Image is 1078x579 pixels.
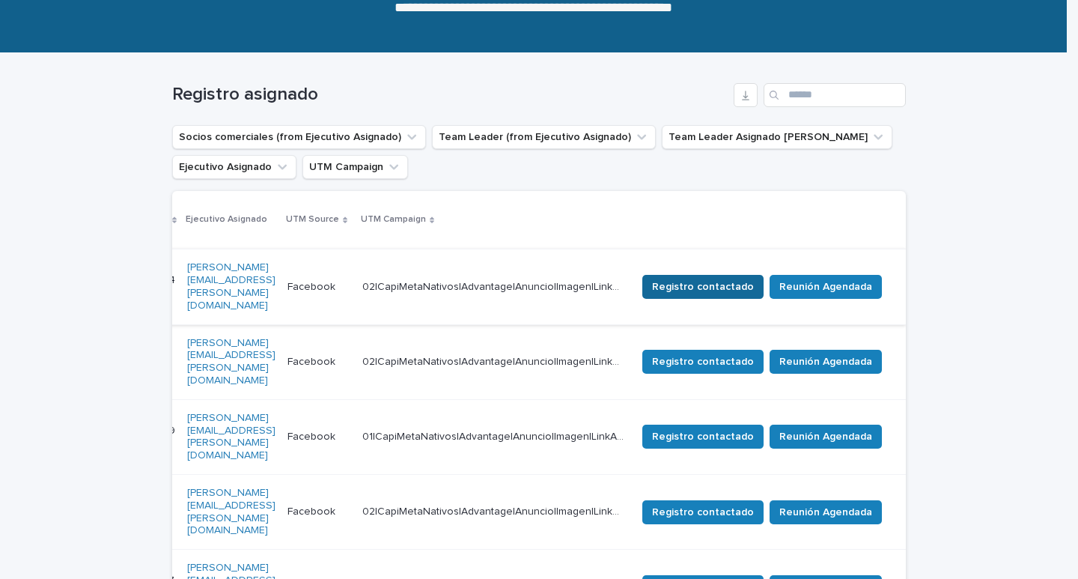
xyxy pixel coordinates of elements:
button: Reunión Agendada [770,350,882,374]
span: Registro contactado [652,279,754,294]
h1: Registro asignado [172,84,728,106]
input: Search [764,83,906,107]
span: Reunión Agendada [779,279,872,294]
p: 02|CapiMetaNativos|Advantage|Anuncio|Imagen|LinkAd|AON|Agosto|2025|Capitalizarme|UF|Nueva_Calif [362,278,627,294]
button: Registro contactado [642,275,764,299]
button: Registro contactado [642,350,764,374]
p: Facebook [287,503,338,518]
button: Reunión Agendada [770,425,882,449]
p: Facebook [287,278,338,294]
p: Facebook [287,353,338,369]
span: Registro contactado [652,354,754,369]
span: Registro contactado [652,429,754,444]
button: Reunión Agendada [770,275,882,299]
a: [PERSON_NAME][EMAIL_ADDRESS][PERSON_NAME][DOMAIN_NAME] [187,337,275,387]
button: UTM Campaign [302,155,408,179]
span: Reunión Agendada [779,354,872,369]
p: 02|CapiMetaNativos|Advantage|Anuncio|Imagen|LinkAd|AON|Agosto|2025|Capitalizarme|UF|Nueva_Calif [362,353,627,369]
p: 02|CapiMetaNativos|Advantage|Anuncio|Imagen|LinkAd|AON|Agosto|2025|Capitalizarme|UF|Nueva_Calif [362,503,627,518]
button: Registro contactado [642,500,764,524]
button: Registro contactado [642,425,764,449]
a: [PERSON_NAME][EMAIL_ADDRESS][PERSON_NAME][DOMAIN_NAME] [187,261,275,312]
button: Ejecutivo Asignado [172,155,296,179]
a: [PERSON_NAME][EMAIL_ADDRESS][PERSON_NAME][DOMAIN_NAME] [187,487,275,537]
button: Reunión Agendada [770,500,882,524]
a: [PERSON_NAME][EMAIL_ADDRESS][PERSON_NAME][DOMAIN_NAME] [187,412,275,462]
p: UTM Source [286,211,339,228]
span: Registro contactado [652,505,754,520]
button: Team Leader Asignado LLamados [662,125,892,149]
span: Reunión Agendada [779,429,872,444]
button: Socios comerciales (from Ejecutivo Asignado) [172,125,426,149]
span: Reunión Agendada [779,505,872,520]
p: Facebook [287,428,338,443]
p: Ejecutivo Asignado [186,211,267,228]
button: Team Leader (from Ejecutivo Asignado) [432,125,656,149]
p: 01|CapiMetaNativos|Advantage|Anuncio|Imagen|LinkAd|AON|Agosto|2025|Capitalizarme|SinPie|Nueva_Calif [362,428,627,443]
p: UTM Campaign [361,211,426,228]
